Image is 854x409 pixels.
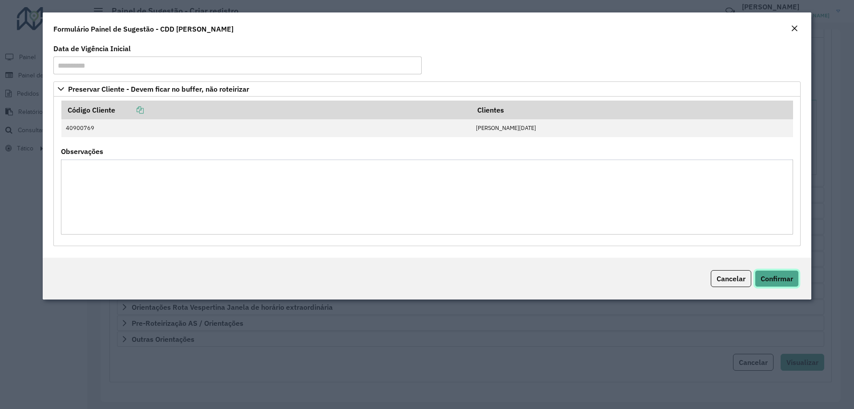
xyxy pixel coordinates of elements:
td: [PERSON_NAME][DATE] [471,119,793,137]
span: Preservar Cliente - Devem ficar no buffer, não roteirizar [68,85,249,93]
button: Close [788,23,801,35]
td: 40900769 [61,119,471,137]
th: Código Cliente [61,101,471,119]
a: Preservar Cliente - Devem ficar no buffer, não roteirizar [53,81,801,97]
em: Fechar [791,25,798,32]
h4: Formulário Painel de Sugestão - CDD [PERSON_NAME] [53,24,234,34]
a: Copiar [115,105,144,114]
label: Data de Vigência Inicial [53,43,131,54]
div: Preservar Cliente - Devem ficar no buffer, não roteirizar [53,97,801,246]
label: Observações [61,146,103,157]
span: Confirmar [761,274,793,283]
th: Clientes [471,101,793,119]
button: Confirmar [755,270,799,287]
button: Cancelar [711,270,751,287]
span: Cancelar [717,274,745,283]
